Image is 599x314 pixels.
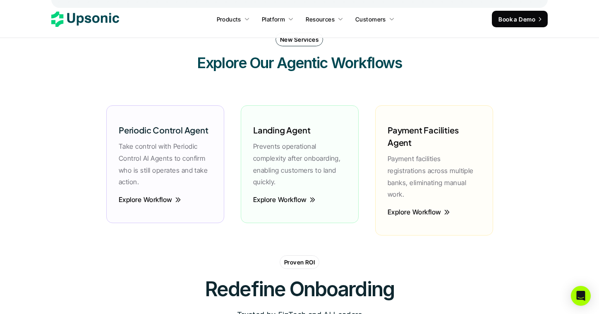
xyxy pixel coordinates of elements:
[253,195,307,204] p: Explore Workflow
[212,12,255,26] a: Products
[119,140,212,188] p: Take control with Periodic Control AI Agents to confirm who is still operates and take action.
[253,195,316,204] a: Explore Workflow
[498,15,535,24] p: Book a Demo
[284,258,315,266] p: Proven ROI
[388,124,481,149] h6: Payment Facilities Agent
[306,15,335,24] p: Resources
[571,286,591,306] div: Open Intercom Messenger
[119,124,208,136] h6: Periodic Control Agent
[253,140,346,188] p: Prevents operational complexity after onboarding, enabling customers to land quickly.
[253,124,310,136] h6: Landing Agent
[388,207,450,216] a: Explore Workflow
[119,195,173,204] p: Explore Workflow
[262,15,285,24] p: Platform
[175,275,424,303] h2: Redefine Onboarding
[388,207,441,216] p: Explore Workflow
[217,15,241,24] p: Products
[175,52,424,73] h3: Explore Our Agentic Workflows
[280,35,319,44] p: New Services
[119,195,181,204] a: Explore Workflow
[355,15,386,24] p: Customers
[388,153,481,200] p: Payment facilities registrations across multiple banks, eliminating manual work.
